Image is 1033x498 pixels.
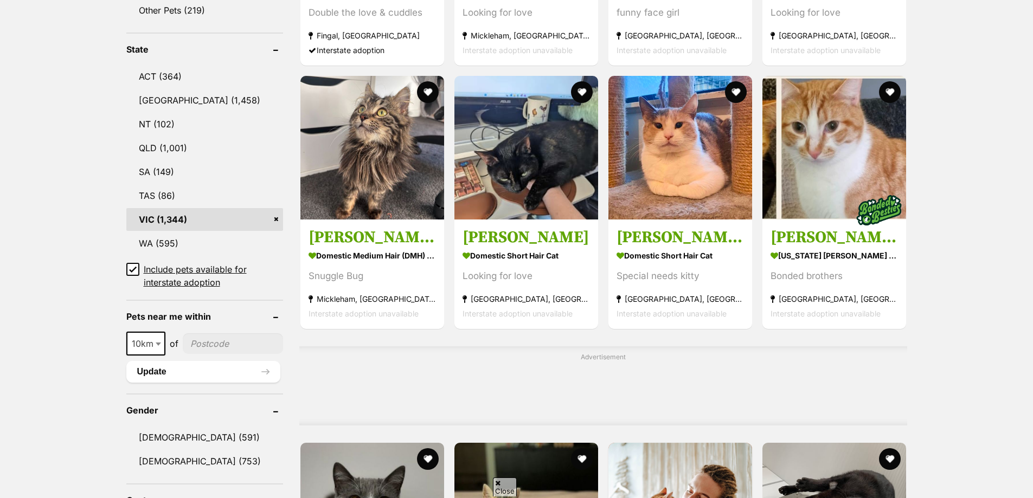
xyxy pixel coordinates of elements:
strong: [GEOGRAPHIC_DATA], [GEOGRAPHIC_DATA] [617,292,744,306]
button: Update [126,361,280,383]
div: Advertisement [299,346,907,425]
img: Annie **2nd Chance Cat Rescue** - Domestic Short Hair Cat [608,76,752,219]
span: Interstate adoption unavailable [617,46,727,55]
h3: [PERSON_NAME] [463,227,590,248]
span: Interstate adoption unavailable [463,46,573,55]
button: favourite [417,81,439,103]
a: [DEMOGRAPHIC_DATA] (591) [126,426,283,449]
a: [GEOGRAPHIC_DATA] (1,458) [126,89,283,112]
strong: Fingal, [GEOGRAPHIC_DATA] [309,28,436,43]
div: Double the love & cuddles [309,5,436,20]
div: Looking for love [463,269,590,283]
img: bonded besties [852,183,906,237]
header: State [126,44,283,54]
div: Bonded brothers [771,269,898,283]
a: [DEMOGRAPHIC_DATA] (753) [126,450,283,473]
button: favourite [879,448,901,470]
a: [PERSON_NAME] Pickle Domestic Medium Hair (DMH) Cat Snuggle Bug Mickleham, [GEOGRAPHIC_DATA] Inte... [300,219,444,329]
h3: [PERSON_NAME] Pickle [309,227,436,248]
h3: [PERSON_NAME] **2nd Chance Cat Rescue** [617,227,744,248]
div: Looking for love [771,5,898,20]
strong: [GEOGRAPHIC_DATA], [GEOGRAPHIC_DATA] [771,28,898,43]
div: Special needs kitty [617,269,744,283]
header: Pets near me within [126,312,283,321]
span: Interstate adoption unavailable [617,309,727,318]
strong: Domestic Medium Hair (DMH) Cat [309,248,436,263]
button: favourite [571,448,593,470]
a: [PERSON_NAME] **2nd Chance Cat Rescue** Domestic Short Hair Cat Special needs kitty [GEOGRAPHIC_D... [608,219,752,329]
h3: [PERSON_NAME] and [PERSON_NAME] [771,227,898,248]
strong: [GEOGRAPHIC_DATA], [GEOGRAPHIC_DATA] [617,28,744,43]
div: Interstate adoption [309,43,436,57]
div: Looking for love [463,5,590,20]
a: ACT (364) [126,65,283,88]
strong: [US_STATE] [PERSON_NAME] Cat [771,248,898,263]
img: Toby and Logan - Maine Coon Cat [762,76,906,219]
span: Interstate adoption unavailable [771,46,881,55]
header: Gender [126,405,283,415]
input: postcode [183,333,283,354]
img: Amy - Domestic Short Hair Cat [454,76,598,219]
a: VIC (1,344) [126,208,283,231]
a: Include pets available for interstate adoption [126,263,283,289]
a: [PERSON_NAME] Domestic Short Hair Cat Looking for love [GEOGRAPHIC_DATA], [GEOGRAPHIC_DATA] Inter... [454,219,598,329]
span: Interstate adoption unavailable [463,309,573,318]
a: TAS (86) [126,184,283,207]
button: favourite [879,81,901,103]
a: [PERSON_NAME] and [PERSON_NAME] [US_STATE] [PERSON_NAME] Cat Bonded brothers [GEOGRAPHIC_DATA], [... [762,219,906,329]
div: funny face girl [617,5,744,20]
span: Include pets available for interstate adoption [144,263,283,289]
button: favourite [725,81,747,103]
a: NT (102) [126,113,283,135]
span: 10km [127,336,164,351]
strong: [GEOGRAPHIC_DATA], [GEOGRAPHIC_DATA] [463,292,590,306]
button: favourite [417,448,439,470]
img: Dill Pickle - Domestic Medium Hair (DMH) Cat [300,76,444,219]
a: SA (149) [126,160,283,183]
strong: Domestic Short Hair Cat [617,248,744,263]
span: 10km [126,332,165,355]
span: Close [493,477,517,496]
strong: [GEOGRAPHIC_DATA], [GEOGRAPHIC_DATA] [771,292,898,306]
strong: Mickleham, [GEOGRAPHIC_DATA] [463,28,590,43]
a: WA (595) [126,232,283,255]
strong: Mickleham, [GEOGRAPHIC_DATA] [309,292,436,306]
a: QLD (1,001) [126,137,283,159]
button: favourite [571,81,593,103]
strong: Domestic Short Hair Cat [463,248,590,263]
span: of [170,337,178,350]
span: Interstate adoption unavailable [309,309,419,318]
span: Interstate adoption unavailable [771,309,881,318]
div: Snuggle Bug [309,269,436,283]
